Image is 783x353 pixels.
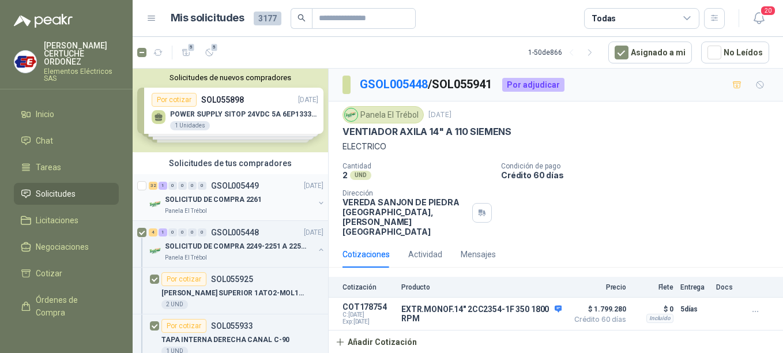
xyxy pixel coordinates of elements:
span: Crédito 60 días [569,316,626,323]
p: ELECTRICO [342,140,769,153]
span: search [298,14,306,22]
p: [DATE] [304,227,323,238]
span: 5 [187,43,195,52]
div: 0 [188,228,197,236]
a: Negociaciones [14,236,119,258]
div: 1 - 50 de 866 [528,43,599,62]
p: TAPA INTERNA DERECHA CANAL C-90 [161,335,289,346]
p: SOLICITUD DE COMPRA 2261 [165,194,262,205]
p: Dirección [342,189,468,197]
img: Company Logo [149,244,163,258]
div: 0 [178,228,187,236]
a: Inicio [14,103,119,125]
div: 4 [149,228,157,236]
p: [PERSON_NAME] CERTUCHE ORDOÑEZ [44,42,119,66]
span: Solicitudes [36,187,76,200]
p: Flete [633,283,673,291]
a: Chat [14,130,119,152]
span: Órdenes de Compra [36,294,108,319]
a: Solicitudes [14,183,119,205]
p: Docs [716,283,739,291]
div: 0 [198,228,206,236]
div: 0 [168,182,177,190]
a: Cotizar [14,262,119,284]
p: [PERSON_NAME] SUPERIOR 1ATO2-MOL1-0014 RE [161,288,305,299]
p: COT178754 [342,302,394,311]
img: Company Logo [14,51,36,73]
div: 1 [159,228,167,236]
p: Panela El Trébol [165,206,207,216]
p: VENTIADOR AXILA 14" A 110 SIEMENS [342,126,511,138]
div: Panela El Trébol [342,106,424,123]
p: GSOL005449 [211,182,259,190]
p: Cotización [342,283,394,291]
button: 5 [177,43,195,62]
div: 0 [178,182,187,190]
img: Logo peakr [14,14,73,28]
span: Exp: [DATE] [342,318,394,325]
p: / SOL055941 [360,76,493,93]
span: Negociaciones [36,241,89,253]
span: Cotizar [36,267,62,280]
p: $ 0 [633,302,673,316]
a: Licitaciones [14,209,119,231]
button: 5 [200,43,219,62]
span: 3177 [254,12,281,25]
a: Tareas [14,156,119,178]
span: Licitaciones [36,214,78,227]
div: Por cotizar [161,319,206,333]
span: $ 1.799.280 [569,302,626,316]
button: Solicitudes de nuevos compradores [137,73,323,82]
p: Cantidad [342,162,492,170]
p: SOLICITUD DE COMPRA 2249-2251 A 2256-2258 Y 2262 [165,241,308,252]
p: 5 días [680,302,709,316]
p: Elementos Eléctricos SAS [44,68,119,82]
div: 1 [159,182,167,190]
img: Company Logo [345,108,357,121]
div: Solicitudes de tus compradores [133,152,328,174]
a: Por cotizarSOL055925[PERSON_NAME] SUPERIOR 1ATO2-MOL1-0014 RE2 UND [133,268,328,314]
span: 5 [210,43,219,52]
button: Asignado a mi [608,42,692,63]
div: Incluido [646,314,673,323]
p: SOL055925 [211,275,253,283]
div: Por cotizar [161,272,206,286]
div: Cotizaciones [342,248,390,261]
p: Crédito 60 días [501,170,778,180]
p: Panela El Trébol [165,253,207,262]
div: 32 [149,182,157,190]
img: Company Logo [149,197,163,211]
span: C: [DATE] [342,311,394,318]
button: 20 [748,8,769,29]
div: 0 [198,182,206,190]
div: Solicitudes de nuevos compradoresPor cotizarSOL055898[DATE] POWER SUPPLY SITOP 24VDC 5A 6EP13333B... [133,69,328,152]
p: Condición de pago [501,162,778,170]
span: 20 [760,5,776,16]
p: Precio [569,283,626,291]
p: [DATE] [428,110,451,121]
a: 4 1 0 0 0 0 GSOL005448[DATE] Company LogoSOLICITUD DE COMPRA 2249-2251 A 2256-2258 Y 2262Panela E... [149,226,326,262]
div: Actividad [408,248,442,261]
div: UND [350,171,371,180]
p: 2 [342,170,348,180]
p: GSOL005448 [211,228,259,236]
span: Inicio [36,108,54,121]
p: VEREDA SANJON DE PIEDRA [GEOGRAPHIC_DATA] , [PERSON_NAME][GEOGRAPHIC_DATA] [342,197,468,236]
p: [DATE] [304,181,323,191]
div: 2 UND [161,300,188,309]
p: Producto [401,283,562,291]
button: No Leídos [701,42,769,63]
a: 32 1 0 0 0 0 GSOL005449[DATE] Company LogoSOLICITUD DE COMPRA 2261Panela El Trébol [149,179,326,216]
p: EXTR.MONOF.14" 2CC2354-1F 350 1800 RPM [401,305,562,323]
div: Mensajes [461,248,496,261]
span: Tareas [36,161,61,174]
div: 0 [168,228,177,236]
p: SOL055933 [211,322,253,330]
span: Chat [36,134,53,147]
h1: Mis solicitudes [171,10,244,27]
div: 0 [188,182,197,190]
div: Por adjudicar [502,78,564,92]
a: GSOL005448 [360,77,428,91]
p: Entrega [680,283,709,291]
div: Todas [592,12,616,25]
